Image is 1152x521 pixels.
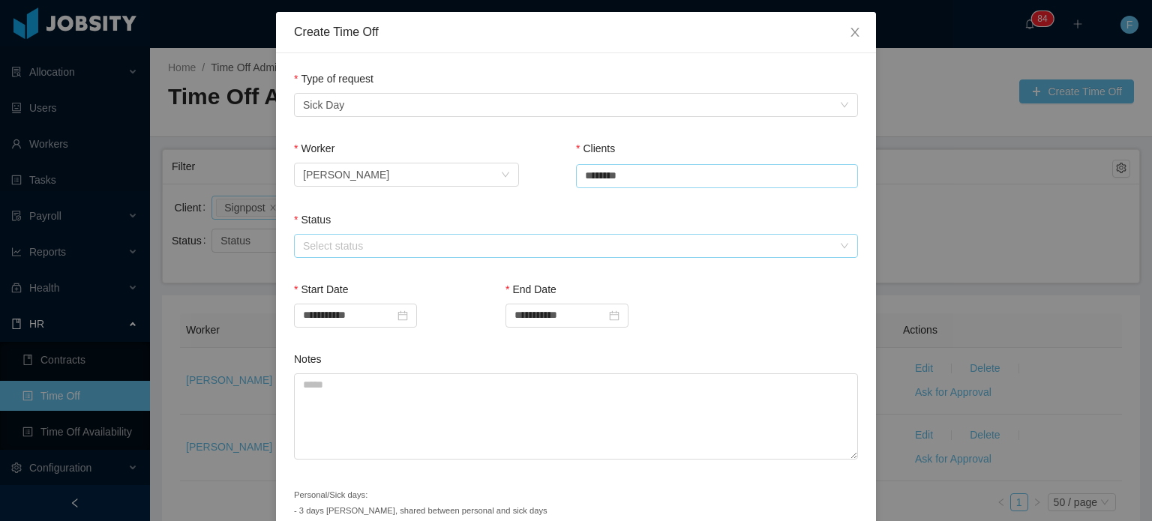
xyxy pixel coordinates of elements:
[294,353,322,365] label: Notes
[303,163,389,186] div: Gabriel Quiroga
[397,310,408,321] i: icon: calendar
[303,94,344,116] div: Sick Day
[294,214,331,226] label: Status
[849,26,861,38] i: icon: close
[294,24,858,40] div: Create Time Off
[294,490,547,515] small: Personal/Sick days: - 3 days [PERSON_NAME], shared between personal and sick days
[294,73,373,85] label: Type of request
[609,310,619,321] i: icon: calendar
[834,12,876,54] button: Close
[576,142,615,154] label: Clients
[303,238,832,253] div: Select status
[294,373,858,460] textarea: Notes
[505,283,556,295] label: End Date
[294,142,334,154] label: Worker
[294,283,348,295] label: Start Date
[840,241,849,252] i: icon: down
